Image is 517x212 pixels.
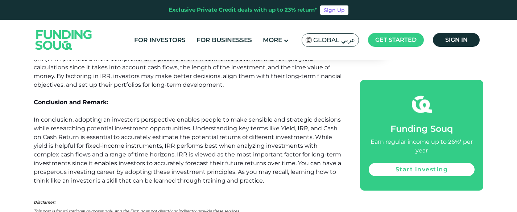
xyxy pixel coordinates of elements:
[369,163,475,176] a: Start investing
[169,6,317,14] div: Exclusive Private Credit deals with up to 23% return*
[313,36,355,44] span: Global عربي
[263,36,282,44] span: More
[195,34,254,46] a: For Businesses
[320,5,348,15] a: Sign Up
[369,138,475,155] div: Earn regular income up to 26%* per year
[375,36,417,43] span: Get started
[34,99,108,106] strong: Conclusion and Remark:
[34,46,343,88] span: The most crucial factor to focus on when considering long-term investments is the Internal Rate o...
[390,123,453,134] span: Funding Souq
[34,116,341,184] span: In conclusion, adopting an investor's perspective enables people to make sensible and strategic d...
[445,36,468,43] span: Sign in
[433,33,480,47] a: Sign in
[412,94,432,114] img: fsicon
[34,200,55,205] em: Disclamer:
[132,34,187,46] a: For Investors
[28,21,99,58] img: Logo
[306,37,312,43] img: SA Flag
